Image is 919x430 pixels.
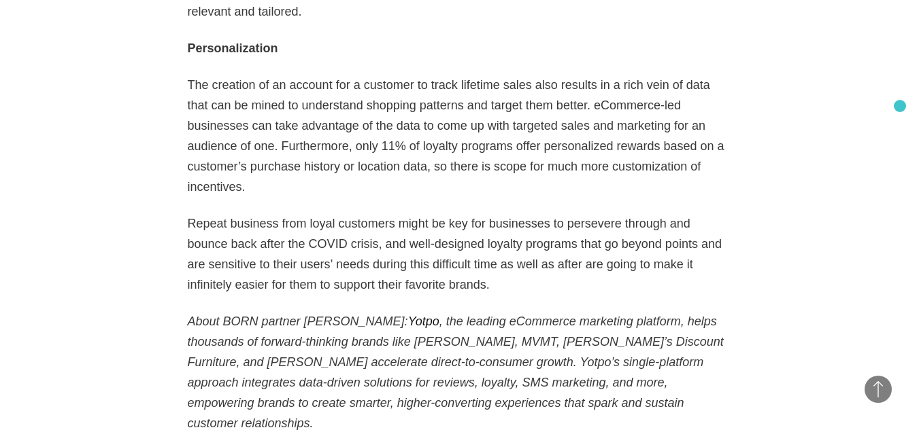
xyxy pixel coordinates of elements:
p: Repeat business from loyal customers might be key for businesses to persevere through and bounce ... [188,213,732,295]
strong: Personalization [188,41,278,55]
p: The creation of an account for a customer to track lifetime sales also results in a rich vein of ... [188,75,732,197]
button: Back to Top [865,376,892,403]
em: , the leading eCommerce marketing platform, helps thousands of forward-thinking brands like [PERS... [188,315,724,430]
em: About BORN partner [PERSON_NAME]: [188,315,408,328]
a: Yotpo [408,315,439,328]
